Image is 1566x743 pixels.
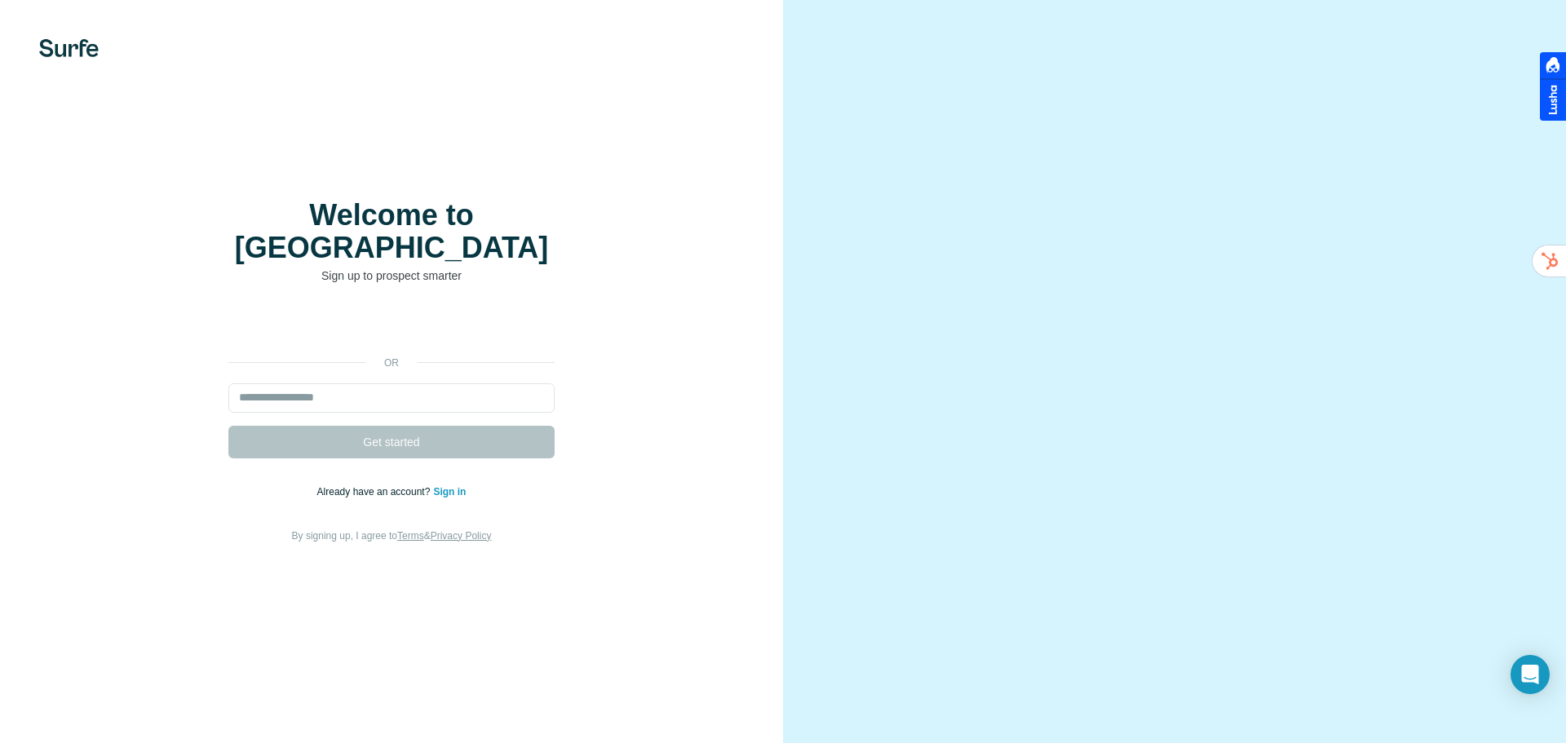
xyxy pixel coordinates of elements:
[292,530,492,542] span: By signing up, I agree to &
[39,39,99,57] img: Surfe's logo
[431,530,492,542] a: Privacy Policy
[228,268,555,284] p: Sign up to prospect smarter
[433,486,466,498] a: Sign in
[317,486,434,498] span: Already have an account?
[220,308,563,344] iframe: Bouton "Se connecter avec Google"
[228,199,555,264] h1: Welcome to [GEOGRAPHIC_DATA]
[1511,655,1550,694] div: Open Intercom Messenger
[397,530,424,542] a: Terms
[365,356,418,370] p: or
